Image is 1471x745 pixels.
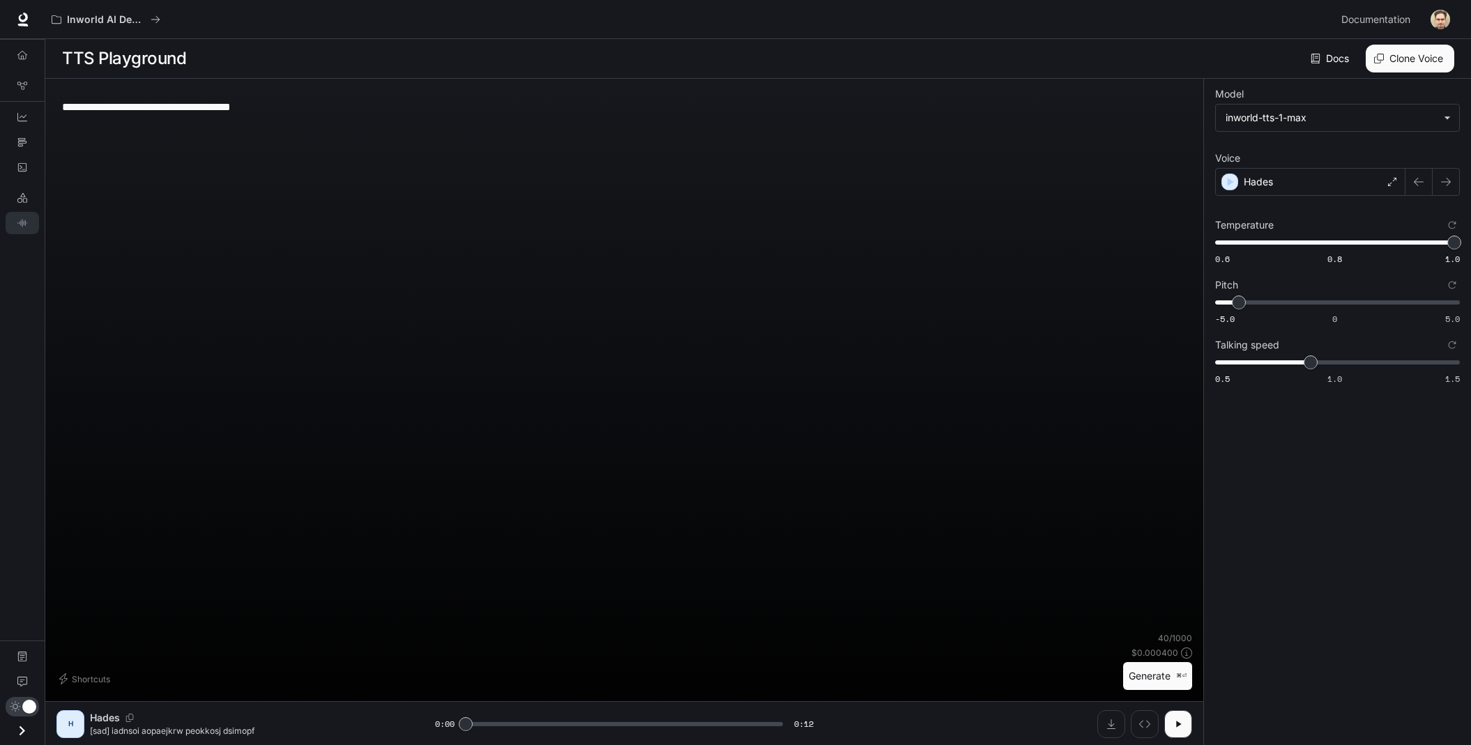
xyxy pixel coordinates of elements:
p: Hades [1244,175,1273,189]
p: $ 0.000400 [1131,647,1178,659]
span: 1.5 [1445,373,1460,385]
a: LLM Playground [6,187,39,209]
span: 1.0 [1445,253,1460,265]
a: Traces [6,131,39,153]
p: Hades [90,711,120,725]
a: Overview [6,44,39,66]
p: 40 / 1000 [1158,632,1192,644]
button: Reset to default [1445,217,1460,233]
a: Documentation [6,645,39,668]
span: 0.5 [1215,373,1230,385]
a: Documentation [1336,6,1421,33]
p: Temperature [1215,220,1274,230]
button: Reset to default [1445,277,1460,293]
span: 0:00 [435,717,455,731]
a: TTS Playground [6,212,39,234]
p: Talking speed [1215,340,1279,350]
button: Clone Voice [1366,45,1454,72]
button: All workspaces [45,6,167,33]
h1: TTS Playground [62,45,186,72]
button: Download audio [1097,710,1125,738]
span: 5.0 [1445,313,1460,325]
button: Generate⌘⏎ [1123,662,1192,691]
p: ⌘⏎ [1176,672,1187,680]
span: 0:12 [794,717,814,731]
button: Shortcuts [56,668,116,690]
span: 0.6 [1215,253,1230,265]
div: H [59,713,82,735]
a: Feedback [6,670,39,693]
button: Reset to default [1445,337,1460,353]
span: 0 [1332,313,1337,325]
div: inworld-tts-1-max [1226,111,1437,125]
a: Docs [1308,45,1355,72]
a: Dashboards [6,106,39,128]
p: [sad] iadnsoi aopaejkrw peokkosj dsimopf [90,725,402,737]
button: Open drawer [6,716,38,745]
button: User avatar [1426,6,1454,33]
a: Logs [6,156,39,178]
span: 0.8 [1327,253,1342,265]
p: Voice [1215,153,1240,163]
p: Pitch [1215,280,1238,290]
span: -5.0 [1215,313,1235,325]
p: Inworld AI Demos [67,14,145,26]
button: Inspect [1131,710,1159,738]
div: inworld-tts-1-max [1216,105,1459,131]
a: Graph Registry [6,75,39,97]
span: 1.0 [1327,373,1342,385]
span: Dark mode toggle [22,698,36,714]
img: User avatar [1431,10,1450,29]
p: Model [1215,89,1244,99]
span: Documentation [1341,11,1410,29]
button: Copy Voice ID [120,714,139,722]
